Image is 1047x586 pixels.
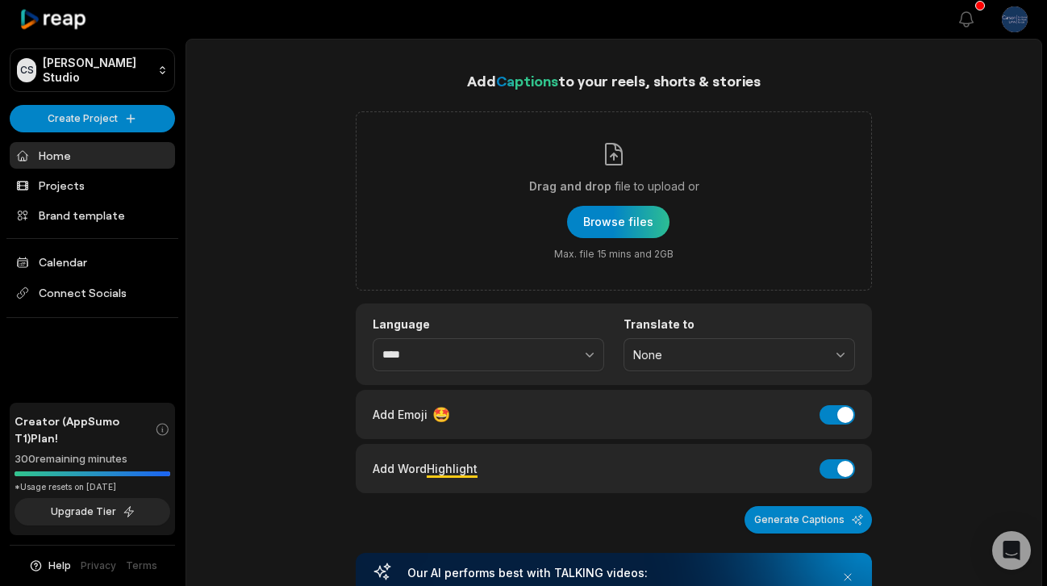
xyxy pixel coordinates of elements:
[48,559,71,573] span: Help
[356,69,872,92] h1: Add to your reels, shorts & stories
[10,278,175,308] span: Connect Socials
[43,56,151,85] p: [PERSON_NAME] Studio
[624,317,855,332] label: Translate to
[407,566,820,580] h3: Our AI performs best with TALKING videos:
[432,404,450,425] span: 🤩
[10,105,175,132] button: Create Project
[496,72,558,90] span: Captions
[15,412,155,446] span: Creator (AppSumo T1) Plan!
[126,559,157,573] a: Terms
[554,248,674,261] span: Max. file 15 mins and 2GB
[624,338,855,372] button: None
[15,498,170,525] button: Upgrade Tier
[373,458,478,479] div: Add Word
[10,202,175,228] a: Brand template
[567,206,669,238] button: Drag and dropfile to upload orMax. file 15 mins and 2GB
[10,249,175,275] a: Calendar
[427,462,478,475] span: Highlight
[529,177,611,196] span: Drag and drop
[615,177,699,196] span: file to upload or
[15,451,170,467] div: 300 remaining minutes
[633,348,823,362] span: None
[10,142,175,169] a: Home
[745,506,872,534] button: Generate Captions
[28,559,71,573] button: Help
[15,481,170,493] div: *Usage resets on [DATE]
[373,317,604,332] label: Language
[992,531,1031,570] div: Open Intercom Messenger
[373,406,428,423] span: Add Emoji
[10,172,175,199] a: Projects
[17,58,36,82] div: CS
[81,559,116,573] a: Privacy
